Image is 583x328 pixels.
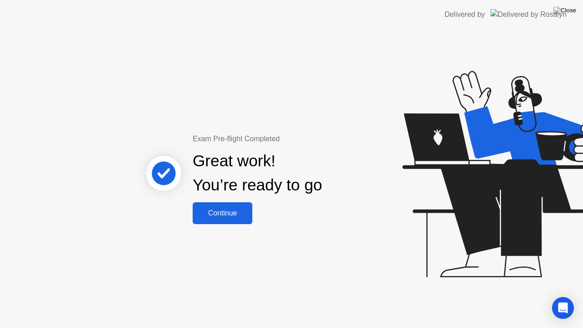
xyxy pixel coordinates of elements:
button: Continue [193,202,252,224]
div: Open Intercom Messenger [552,297,574,319]
div: Great work! You’re ready to go [193,149,322,197]
img: Close [553,7,576,14]
div: Exam Pre-flight Completed [193,133,381,144]
div: Continue [195,209,250,217]
div: Delivered by [445,9,485,20]
img: Delivered by Rosalyn [491,9,567,20]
